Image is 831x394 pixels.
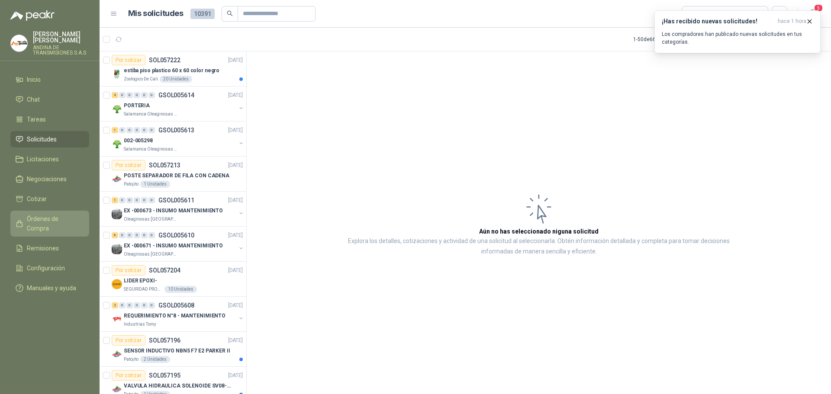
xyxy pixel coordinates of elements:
[149,337,180,343] p: SOL057196
[119,197,126,203] div: 0
[112,127,118,133] div: 1
[112,104,122,114] img: Company Logo
[141,302,148,308] div: 0
[228,56,243,64] p: [DATE]
[149,162,180,168] p: SOL057213
[10,260,89,276] a: Configuración
[141,127,148,133] div: 0
[134,92,140,98] div: 0
[112,209,122,219] img: Company Logo
[227,10,233,16] span: search
[112,302,118,308] div: 2
[149,267,180,273] p: SOL057204
[11,35,27,51] img: Company Logo
[27,243,59,253] span: Remisiones
[112,314,122,324] img: Company Logo
[27,174,67,184] span: Negociaciones
[126,302,133,308] div: 0
[112,90,245,118] a: 4 0 0 0 0 0 GSOL005614[DATE] Company LogoPORTERIASalamanca Oleaginosas SAS
[124,102,150,110] p: PORTERIA
[124,216,178,223] p: Oleaginosas [GEOGRAPHIC_DATA][PERSON_NAME]
[124,312,225,320] p: REQUERIMIENTO N°8 - MANTENIMIENTO
[112,125,245,153] a: 1 0 0 0 0 0 GSOL005613[DATE] Company Logo002-005298Salamanca Oleaginosas SAS
[112,370,145,381] div: Por cotizar
[158,127,194,133] p: GSOL005613
[112,55,145,65] div: Por cotizar
[124,137,153,145] p: 002-005298
[654,10,821,53] button: ¡Has recibido nuevas solicitudes!hace 1 hora Los compradores han publicado nuevas solicitudes en ...
[134,197,140,203] div: 0
[112,195,245,223] a: 1 0 0 0 0 0 GSOL005611[DATE] Company LogoEX -000673 - INSUMO MANTENIMIENTOOleaginosas [GEOGRAPHIC...
[10,111,89,128] a: Tareas
[112,69,122,79] img: Company Logo
[119,127,126,133] div: 0
[141,232,148,238] div: 0
[158,232,194,238] p: GSOL005610
[112,300,245,328] a: 2 0 0 0 0 0 GSOL005608[DATE] Company LogoREQUERIMIENTO N°8 - MANTENIMIENTOIndustrias Tomy
[126,197,133,203] div: 0
[164,286,197,293] div: 10 Unidades
[814,4,823,12] span: 5
[10,171,89,187] a: Negociaciones
[148,197,155,203] div: 0
[479,227,599,236] h3: Aún no has seleccionado niguna solicitud
[27,263,65,273] span: Configuración
[228,91,243,99] p: [DATE]
[228,301,243,310] p: [DATE]
[148,302,155,308] div: 0
[141,197,148,203] div: 0
[10,280,89,296] a: Manuales y ayuda
[134,232,140,238] div: 0
[148,232,155,238] div: 0
[124,181,138,188] p: Patojito
[228,372,243,380] p: [DATE]
[126,92,133,98] div: 0
[27,154,59,164] span: Licitaciones
[124,356,138,363] p: Patojito
[140,356,170,363] div: 2 Unidades
[100,157,246,192] a: Por cotizarSOL057213[DATE] Company LogoPOSTE SEPARADOR DE FILA CON CADENAPatojito1 Unidades
[27,214,81,233] span: Órdenes de Compra
[124,321,156,328] p: Industrias Tomy
[134,127,140,133] div: 0
[228,231,243,240] p: [DATE]
[119,232,126,238] div: 0
[124,286,163,293] p: SEGURIDAD PROVISER LTDA
[10,71,89,88] a: Inicio
[112,265,145,275] div: Por cotizar
[805,6,821,22] button: 5
[158,92,194,98] p: GSOL005614
[228,196,243,205] p: [DATE]
[160,76,192,83] div: 20 Unidades
[112,139,122,149] img: Company Logo
[100,262,246,297] a: Por cotizarSOL057204[DATE] Company LogoLIDER EPOXI-SEGURIDAD PROVISER LTDA10 Unidades
[662,30,813,46] p: Los compradores han publicado nuevas solicitudes en tus categorías.
[124,207,223,215] p: EX -000673 - INSUMO MANTENIMIENTO
[128,7,184,20] h1: Mis solicitudes
[124,76,158,83] p: Zoologico De Cali
[33,31,89,43] p: [PERSON_NAME] [PERSON_NAME]
[149,57,180,63] p: SOL057222
[228,266,243,275] p: [DATE]
[149,372,180,378] p: SOL057195
[190,9,215,19] span: 10391
[112,335,145,346] div: Por cotizar
[148,92,155,98] div: 0
[27,135,57,144] span: Solicitudes
[228,336,243,345] p: [DATE]
[112,349,122,359] img: Company Logo
[124,111,178,118] p: Salamanca Oleaginosas SAS
[27,75,41,84] span: Inicio
[112,244,122,254] img: Company Logo
[141,92,148,98] div: 0
[10,211,89,237] a: Órdenes de Compra
[119,92,126,98] div: 0
[126,127,133,133] div: 0
[124,347,230,355] p: SENSOR INDUCTIVO NBN5 F7 E2 PARKER II
[112,279,122,289] img: Company Logo
[124,67,219,75] p: estiba piso plastico 60 x 60 color negro
[27,95,40,104] span: Chat
[10,151,89,167] a: Licitaciones
[112,174,122,184] img: Company Logo
[124,251,178,258] p: Oleaginosas [GEOGRAPHIC_DATA][PERSON_NAME]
